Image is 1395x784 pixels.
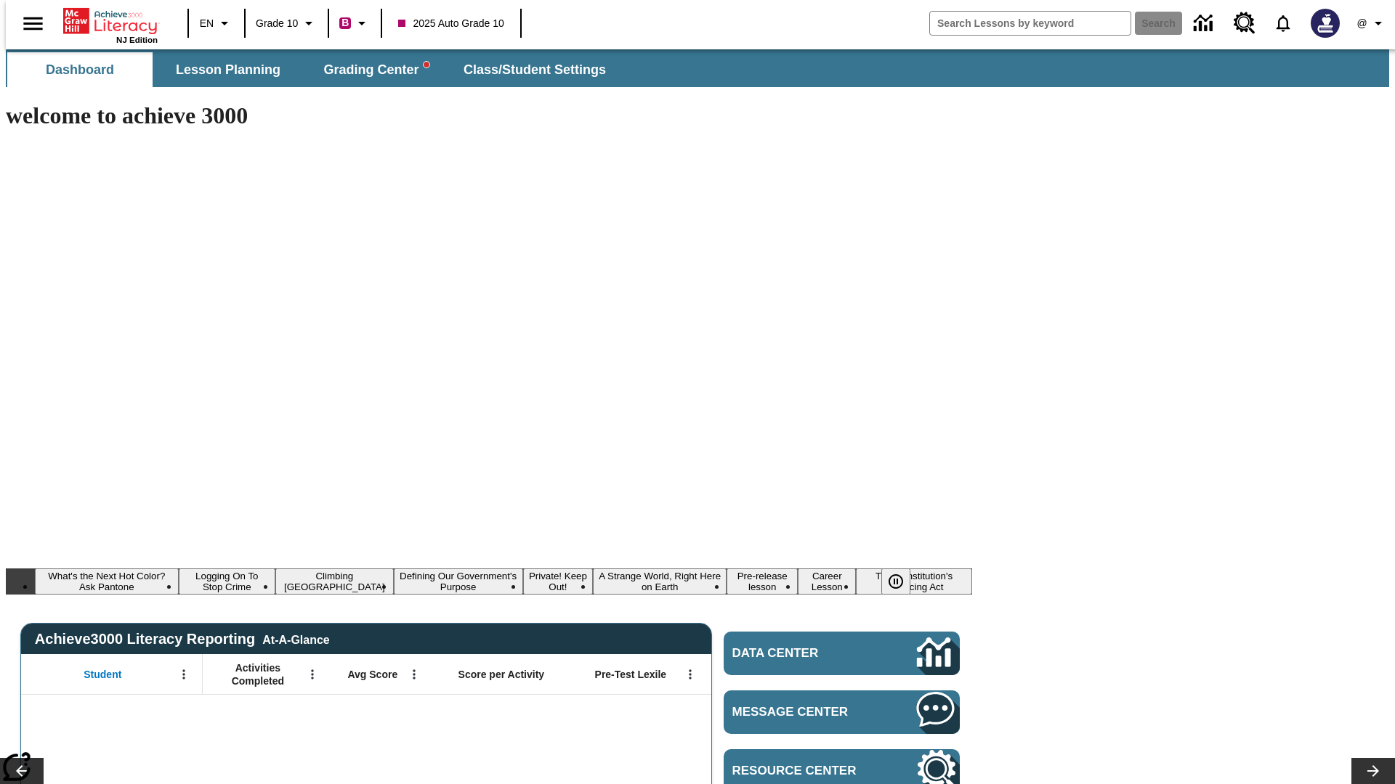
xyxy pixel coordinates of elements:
[341,14,349,32] span: B
[155,52,301,87] button: Lesson Planning
[732,705,873,719] span: Message Center
[881,568,925,595] div: Pause
[458,668,545,681] span: Score per Activity
[200,16,214,31] span: EN
[116,36,158,44] span: NJ Edition
[732,646,868,661] span: Data Center
[881,568,910,595] button: Pause
[333,10,376,36] button: Boost Class color is violet red. Change class color
[1185,4,1225,44] a: Data Center
[403,663,425,685] button: Open Menu
[35,568,179,595] button: Slide 1 What's the Next Hot Color? Ask Pantone
[7,52,153,87] button: Dashboard
[63,7,158,36] a: Home
[1264,4,1302,42] a: Notifications
[6,52,619,87] div: SubNavbar
[523,568,594,595] button: Slide 5 Private! Keep Out!
[12,2,54,45] button: Open side menu
[176,62,280,78] span: Lesson Planning
[275,568,394,595] button: Slide 3 Climbing Mount Tai
[595,668,667,681] span: Pre-Test Lexile
[679,663,701,685] button: Open Menu
[1351,758,1395,784] button: Lesson carousel, Next
[452,52,618,87] button: Class/Student Settings
[394,568,523,595] button: Slide 4 Defining Our Government's Purpose
[63,5,158,44] div: Home
[724,690,960,734] a: Message Center
[1225,4,1264,43] a: Resource Center, Will open in new tab
[304,52,449,87] button: Grading Center
[464,62,606,78] span: Class/Student Settings
[798,568,856,595] button: Slide 8 Career Lesson
[856,568,972,595] button: Slide 9 The Constitution's Balancing Act
[1311,9,1340,38] img: Avatar
[6,102,972,129] h1: welcome to achieve 3000
[256,16,298,31] span: Grade 10
[1356,16,1367,31] span: @
[302,663,323,685] button: Open Menu
[35,631,330,648] span: Achieve3000 Literacy Reporting
[323,62,429,78] span: Grading Center
[1302,4,1348,42] button: Select a new avatar
[250,10,323,36] button: Grade: Grade 10, Select a grade
[930,12,1131,35] input: search field
[1348,10,1395,36] button: Profile/Settings
[724,632,960,675] a: Data Center
[179,568,276,595] button: Slide 2 Logging On To Stop Crime
[173,663,195,685] button: Open Menu
[193,10,240,36] button: Language: EN, Select a language
[210,661,306,687] span: Activities Completed
[46,62,114,78] span: Dashboard
[424,62,429,68] svg: writing assistant alert
[732,764,873,778] span: Resource Center
[398,16,504,31] span: 2025 Auto Grade 10
[347,668,397,681] span: Avg Score
[727,568,798,595] button: Slide 7 Pre-release lesson
[84,668,121,681] span: Student
[262,631,329,647] div: At-A-Glance
[6,49,1389,87] div: SubNavbar
[593,568,727,595] button: Slide 6 A Strange World, Right Here on Earth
